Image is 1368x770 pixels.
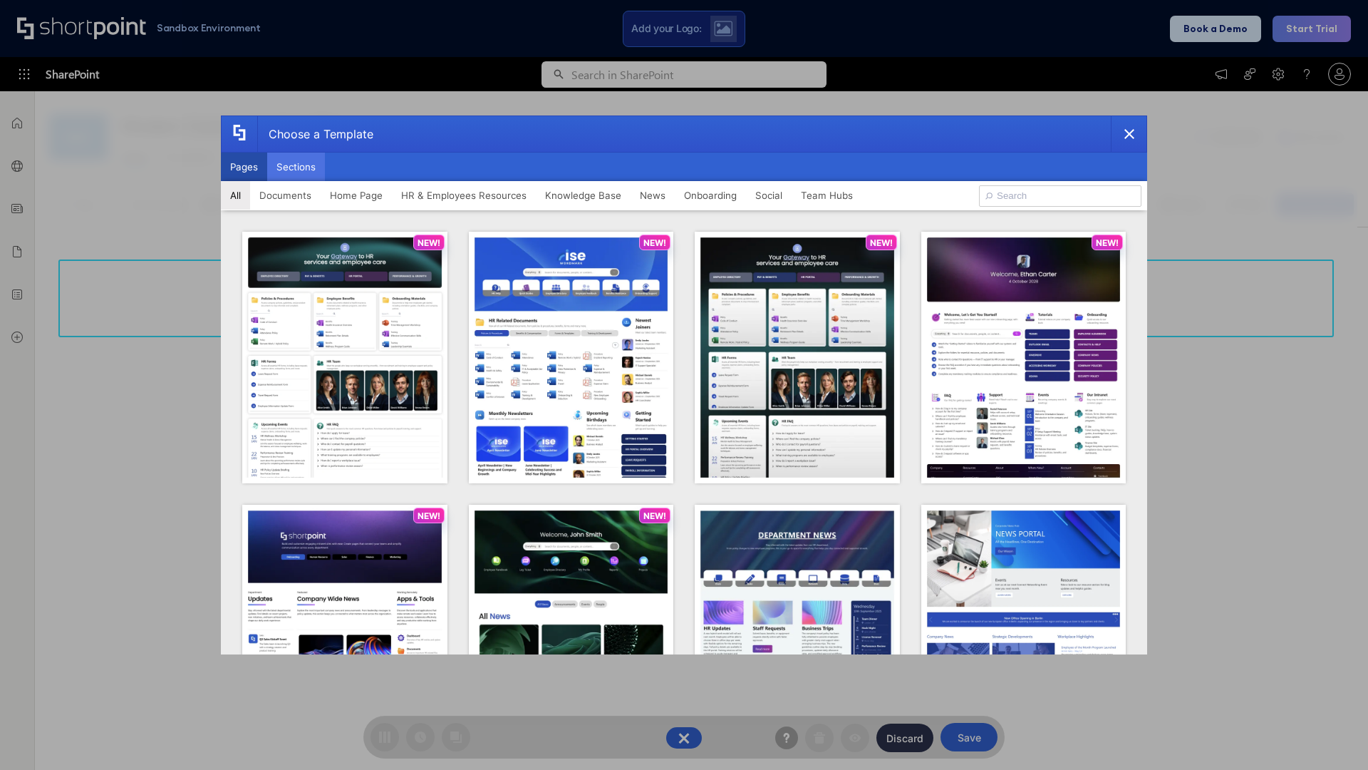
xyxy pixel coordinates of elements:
p: NEW! [643,510,666,521]
p: NEW! [418,510,440,521]
iframe: Chat Widget [1297,702,1368,770]
button: Knowledge Base [536,181,631,210]
p: NEW! [1096,237,1119,248]
p: NEW! [418,237,440,248]
button: News [631,181,675,210]
p: NEW! [643,237,666,248]
button: Documents [250,181,321,210]
button: Pages [221,153,267,181]
button: HR & Employees Resources [392,181,536,210]
button: Team Hubs [792,181,862,210]
button: Onboarding [675,181,746,210]
p: NEW! [870,237,893,248]
button: Social [746,181,792,210]
button: Home Page [321,181,392,210]
div: Choose a Template [257,116,373,152]
button: Sections [267,153,325,181]
input: Search [979,185,1141,207]
div: template selector [221,115,1147,654]
button: All [221,181,250,210]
